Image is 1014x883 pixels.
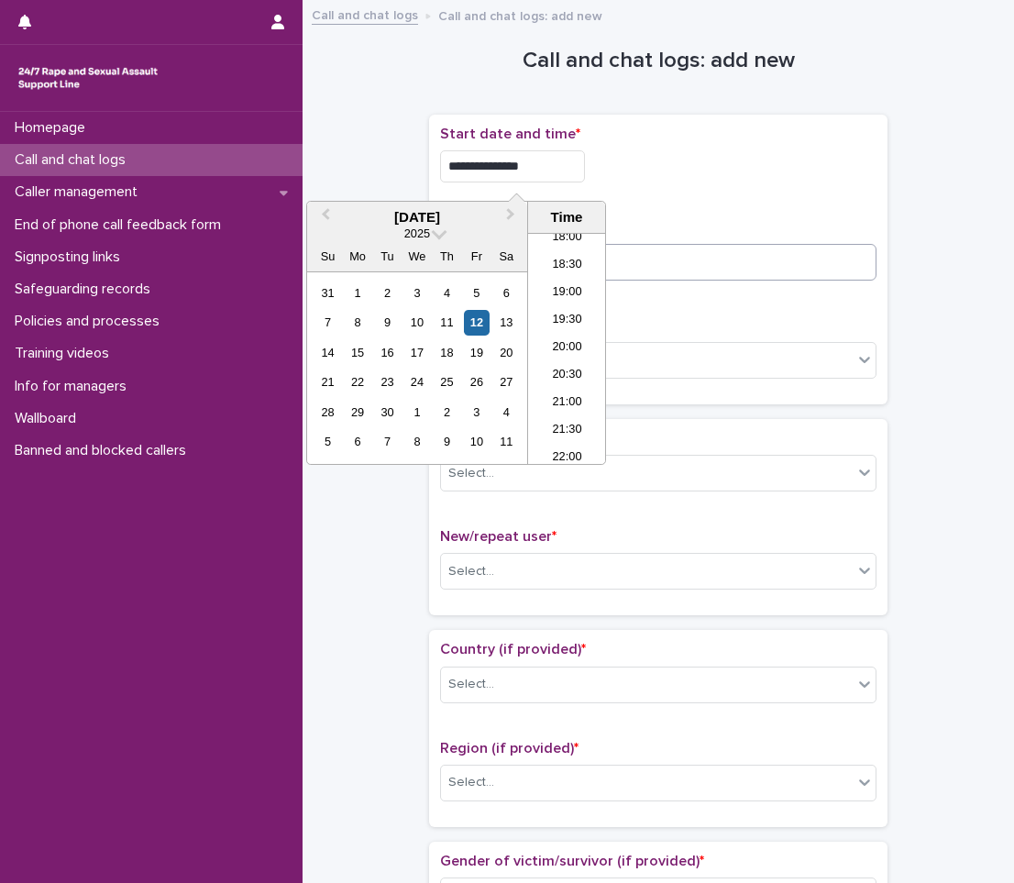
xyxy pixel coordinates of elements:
[528,252,606,280] li: 18:30
[494,244,519,269] div: Sa
[7,378,141,395] p: Info for managers
[15,60,161,96] img: rhQMoQhaT3yELyF149Cw
[494,429,519,454] div: Choose Saturday, October 11th, 2025
[315,310,340,335] div: Choose Sunday, September 7th, 2025
[464,429,489,454] div: Choose Friday, October 10th, 2025
[440,741,579,756] span: Region (if provided)
[315,244,340,269] div: Su
[464,340,489,365] div: Choose Friday, September 19th, 2025
[313,278,521,457] div: month 2025-09
[7,410,91,427] p: Wallboard
[494,310,519,335] div: Choose Saturday, September 13th, 2025
[315,370,340,394] div: Choose Sunday, September 21st, 2025
[464,281,489,305] div: Choose Friday, September 5th, 2025
[498,204,527,233] button: Next Month
[7,345,124,362] p: Training videos
[307,209,527,226] div: [DATE]
[448,773,494,792] div: Select...
[404,310,429,335] div: Choose Wednesday, September 10th, 2025
[7,151,140,169] p: Call and chat logs
[7,119,100,137] p: Homepage
[315,281,340,305] div: Choose Sunday, August 31st, 2025
[528,445,606,472] li: 22:00
[528,307,606,335] li: 19:30
[528,390,606,417] li: 21:00
[7,313,174,330] p: Policies and processes
[448,562,494,581] div: Select...
[440,854,704,868] span: Gender of victim/survivor (if provided)
[464,244,489,269] div: Fr
[438,5,602,25] p: Call and chat logs: add new
[345,370,369,394] div: Choose Monday, September 22nd, 2025
[345,429,369,454] div: Choose Monday, October 6th, 2025
[404,400,429,425] div: Choose Wednesday, October 1st, 2025
[315,340,340,365] div: Choose Sunday, September 14th, 2025
[440,642,586,657] span: Country (if provided)
[528,335,606,362] li: 20:00
[375,429,400,454] div: Choose Tuesday, October 7th, 2025
[494,400,519,425] div: Choose Saturday, October 4th, 2025
[345,281,369,305] div: Choose Monday, September 1st, 2025
[345,244,369,269] div: Mo
[448,464,494,483] div: Select...
[440,529,557,544] span: New/repeat user
[435,370,459,394] div: Choose Thursday, September 25th, 2025
[404,429,429,454] div: Choose Wednesday, October 8th, 2025
[7,216,236,234] p: End of phone call feedback form
[528,225,606,252] li: 18:00
[435,340,459,365] div: Choose Thursday, September 18th, 2025
[464,310,489,335] div: Choose Friday, September 12th, 2025
[404,226,430,240] span: 2025
[404,281,429,305] div: Choose Wednesday, September 3rd, 2025
[435,400,459,425] div: Choose Thursday, October 2nd, 2025
[404,340,429,365] div: Choose Wednesday, September 17th, 2025
[315,400,340,425] div: Choose Sunday, September 28th, 2025
[375,370,400,394] div: Choose Tuesday, September 23rd, 2025
[7,183,152,201] p: Caller management
[440,127,580,141] span: Start date and time
[494,370,519,394] div: Choose Saturday, September 27th, 2025
[464,400,489,425] div: Choose Friday, October 3rd, 2025
[404,370,429,394] div: Choose Wednesday, September 24th, 2025
[435,281,459,305] div: Choose Thursday, September 4th, 2025
[375,244,400,269] div: Tu
[435,429,459,454] div: Choose Thursday, October 9th, 2025
[494,281,519,305] div: Choose Saturday, September 6th, 2025
[345,310,369,335] div: Choose Monday, September 8th, 2025
[494,340,519,365] div: Choose Saturday, September 20th, 2025
[375,281,400,305] div: Choose Tuesday, September 2nd, 2025
[375,340,400,365] div: Choose Tuesday, September 16th, 2025
[7,248,135,266] p: Signposting links
[429,48,887,74] h1: Call and chat logs: add new
[312,4,418,25] a: Call and chat logs
[7,281,165,298] p: Safeguarding records
[528,280,606,307] li: 19:00
[528,362,606,390] li: 20:30
[309,204,338,233] button: Previous Month
[448,675,494,694] div: Select...
[315,429,340,454] div: Choose Sunday, October 5th, 2025
[404,244,429,269] div: We
[533,209,601,226] div: Time
[464,370,489,394] div: Choose Friday, September 26th, 2025
[375,400,400,425] div: Choose Tuesday, September 30th, 2025
[528,417,606,445] li: 21:30
[435,310,459,335] div: Choose Thursday, September 11th, 2025
[345,400,369,425] div: Choose Monday, September 29th, 2025
[7,442,201,459] p: Banned and blocked callers
[435,244,459,269] div: Th
[345,340,369,365] div: Choose Monday, September 15th, 2025
[375,310,400,335] div: Choose Tuesday, September 9th, 2025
